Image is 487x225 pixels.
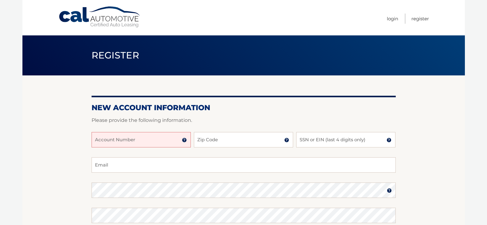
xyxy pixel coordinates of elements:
[92,132,191,147] input: Account Number
[92,116,396,125] p: Please provide the following information.
[296,132,395,147] input: SSN or EIN (last 4 digits only)
[182,138,187,143] img: tooltip.svg
[387,188,392,193] img: tooltip.svg
[387,138,391,143] img: tooltip.svg
[92,157,396,173] input: Email
[92,103,396,112] h2: New Account Information
[194,132,293,147] input: Zip Code
[58,6,141,28] a: Cal Automotive
[387,14,398,24] a: Login
[411,14,429,24] a: Register
[92,50,139,61] span: Register
[284,138,289,143] img: tooltip.svg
